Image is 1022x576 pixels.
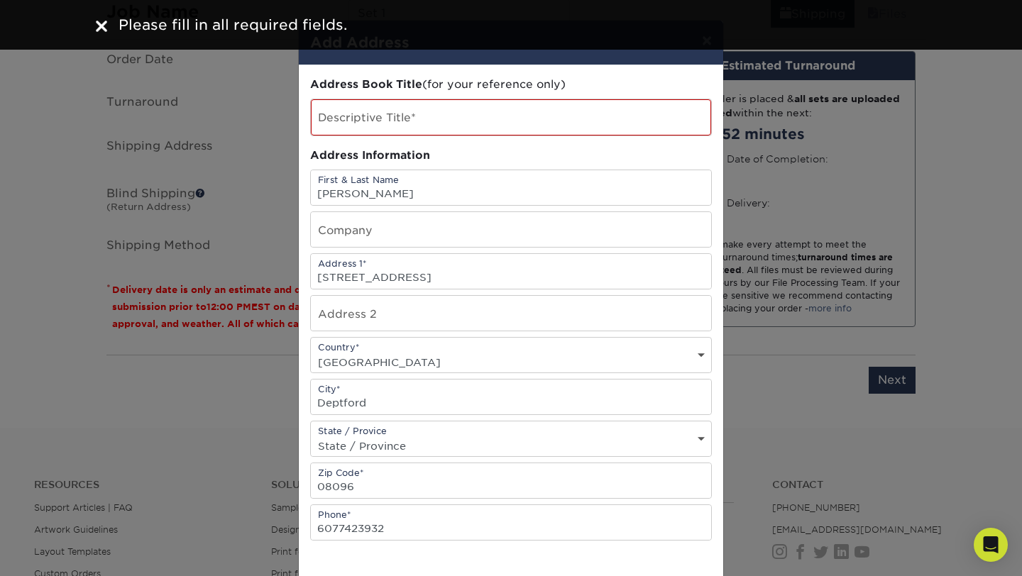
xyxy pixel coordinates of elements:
[310,148,712,164] div: Address Information
[119,16,347,33] span: Please fill in all required fields.
[310,77,712,93] div: (for your reference only)
[310,77,422,91] span: Address Book Title
[96,21,107,32] img: close
[974,528,1008,562] div: Open Intercom Messenger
